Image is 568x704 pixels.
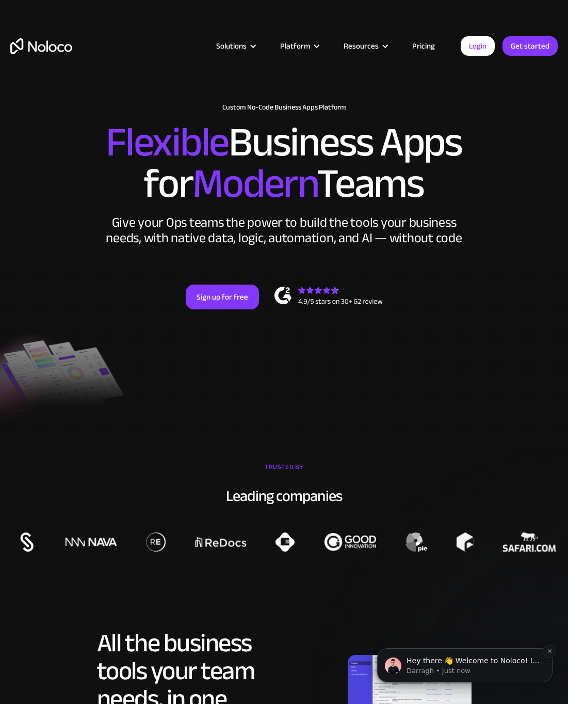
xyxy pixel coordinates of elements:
img: Profile image for Darragh [23,74,40,91]
a: Sign up for free [186,285,259,309]
p: Hey there 👋 Welcome to Noloco! If you have any questions, just reply to this message. [GEOGRAPHIC... [45,73,178,83]
div: Platform [280,39,310,53]
p: Message from Darragh, sent Just now [45,83,178,92]
div: Solutions [203,39,267,53]
span: Modern [192,145,317,222]
h2: Business Apps for Teams [10,122,558,205]
div: Platform [267,39,331,53]
span: Flexible [106,104,229,181]
button: Dismiss notification [181,61,194,75]
div: Give your Ops teams the power to build the tools your business needs, with native data, logic, au... [104,215,465,246]
h1: Custom No-Code Business Apps Platform [10,103,558,112]
a: home [10,38,72,54]
div: Resources [344,39,379,53]
div: Solutions [216,39,247,53]
a: Pricing [399,39,448,53]
a: Login [461,36,495,56]
a: Get started [502,36,558,56]
iframe: Intercom notifications message [362,583,568,699]
div: message notification from Darragh, Just now. Hey there 👋 Welcome to Noloco! If you have any quest... [15,65,191,99]
div: Resources [331,39,399,53]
